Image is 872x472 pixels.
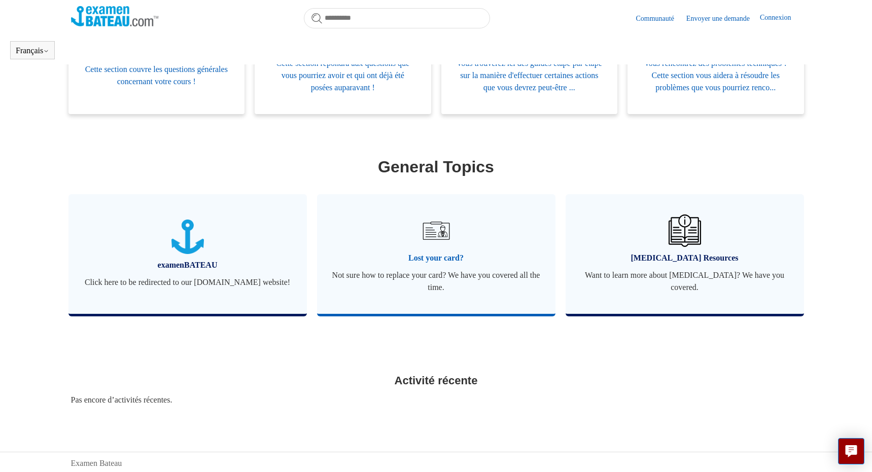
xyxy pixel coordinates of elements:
img: 01JHREV2E6NG3DHE8VTG8QH796 [669,214,701,247]
a: Examen Bateau [71,457,122,469]
a: FAQ Cette section répondra aux questions que vous pourriez avoir et qui ont déjà été posées aupar... [255,15,431,114]
a: Dépannage Vous rencontrez des problèmes techniques ? Cette section vous aidera à résoudre les pro... [627,15,804,114]
button: Live chat [838,438,864,464]
a: Général Cette section couvre les questions générales concernant votre cours ! [68,15,245,114]
span: Not sure how to replace your card? We have you covered all the time. [332,269,540,294]
span: Vous rencontrez des problèmes techniques ? Cette section vous aidera à résoudre les problèmes que... [643,57,789,94]
span: examenBATEAU [84,259,292,271]
h2: Activité récente [71,372,801,389]
span: Click here to be redirected to our [DOMAIN_NAME] website! [84,276,292,288]
span: Cette section couvre les questions générales concernant votre cours ! [84,63,230,88]
a: [MEDICAL_DATA] Resources Want to learn more about [MEDICAL_DATA]? We have you covered. [566,194,804,314]
button: Français [16,46,49,55]
a: Communauté [636,13,684,24]
span: Cette section répondra aux questions que vous pourriez avoir et qui ont déjà été posées auparavant ! [270,57,416,94]
a: Étape par étape Vous trouverez ici des guides étape par étape sur la manière d'effectuer certaine... [441,15,618,114]
img: Page d’accueil du Centre d’aide Examen Bateau [71,6,159,26]
span: Lost your card? [332,252,540,264]
img: 01JTNN85WSQ5FQ6HNXPDSZ7SRA [171,220,204,255]
span: Want to learn more about [MEDICAL_DATA]? We have you covered. [581,269,789,294]
img: 01JRG6G4NA4NJ1BVG8MJM761YH [418,213,454,248]
a: Lost your card? Not sure how to replace your card? We have you covered all the time. [317,194,555,314]
a: Connexion [760,12,801,24]
a: examenBATEAU Click here to be redirected to our [DOMAIN_NAME] website! [68,194,307,314]
a: Envoyer une demande [686,13,760,24]
input: Rechercher [304,8,490,28]
span: Vous trouverez ici des guides étape par étape sur la manière d'effectuer certaines actions que vo... [457,57,603,94]
div: Pas encore d’activités récentes. [71,394,801,406]
span: [MEDICAL_DATA] Resources [581,252,789,264]
h1: General Topics [71,155,801,179]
